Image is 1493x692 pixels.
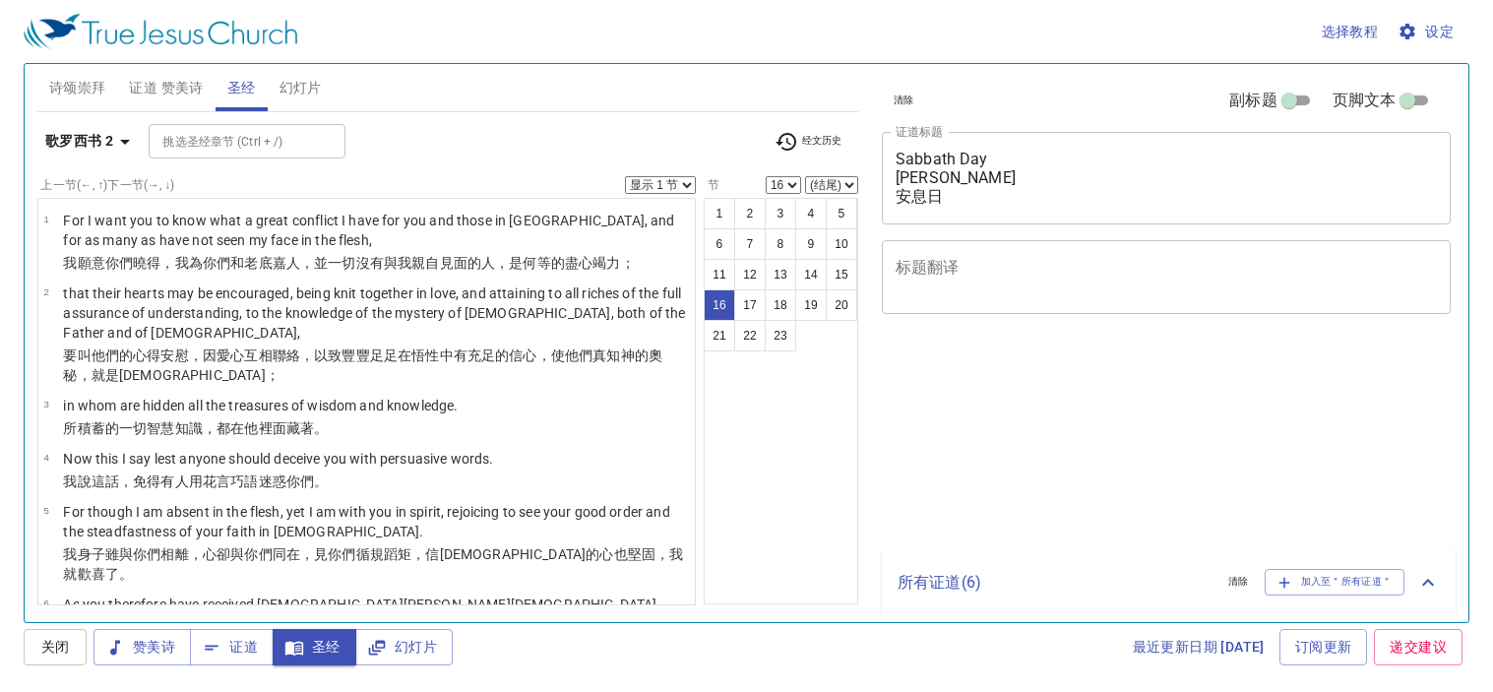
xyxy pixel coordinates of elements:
[826,289,857,321] button: 20
[203,473,328,489] wg1722: 花言巧語
[105,255,635,271] wg2309: 你們
[43,214,48,224] span: 1
[24,14,297,49] img: True Jesus Church
[63,449,493,469] p: Now this I say lest anyone should deceive you with persuasive words.
[1216,570,1261,594] button: 清除
[133,255,635,271] wg5209: 曉得
[63,347,662,383] wg1519: 豐豐足足
[119,420,328,436] wg2344: 一切
[227,76,256,100] span: 圣经
[189,473,329,489] wg5100: 用
[160,255,634,271] wg1492: ，我為
[467,255,635,271] wg4383: 的人，是
[384,255,635,271] wg3756: 與我
[704,179,719,191] label: 节
[734,259,766,290] button: 12
[49,76,106,100] span: 诗颂崇拜
[63,346,689,385] p: 要叫
[280,76,322,100] span: 幻灯片
[734,198,766,229] button: 2
[795,289,827,321] button: 19
[1279,629,1368,665] a: 订阅更新
[1133,635,1265,660] span: 最近更新日期 [DATE]
[43,286,48,297] span: 2
[826,198,857,229] button: 5
[230,255,634,271] wg5216: 和
[63,347,662,383] wg4822: ，以致
[288,635,341,660] span: 圣经
[43,399,48,409] span: 3
[63,347,662,383] wg26: 互相聯絡
[1295,635,1352,660] span: 订阅更新
[63,283,689,343] p: that their hearts may be encouraged, being knit together in love, and attaining to all riches of ...
[882,89,926,112] button: 清除
[795,259,827,290] button: 14
[314,420,328,436] wg614: 。
[63,546,683,582] wg235: 與
[765,228,796,260] button: 8
[1125,629,1273,665] a: 最近更新日期 [DATE]
[765,320,796,351] button: 23
[119,367,280,383] wg2532: [DEMOGRAPHIC_DATA]
[765,198,796,229] button: 3
[882,549,1456,614] div: 所有证道(6)清除加入至＂所有证道＂
[355,629,453,665] button: 幻灯片
[826,259,857,290] button: 15
[874,335,1339,542] iframe: from-child
[63,396,458,415] p: in whom are hidden all the treasures of wisdom and knowledge.
[1374,629,1462,665] a: 递交建议
[63,546,683,582] wg5213: 同在
[203,420,328,436] wg1108: ，都在他
[765,259,796,290] button: 13
[147,420,328,436] wg3956: 智慧
[63,418,458,438] p: 所積蓄的
[63,211,689,250] p: For I want you to know what a great conflict I have for you and those in [GEOGRAPHIC_DATA], and f...
[129,76,203,100] span: 证道 赞美诗
[314,473,328,489] wg5209: 。
[63,546,683,582] wg991: 你們
[565,255,635,271] wg2245: 盡心竭力
[244,255,634,271] wg2532: 老底嘉
[160,473,328,489] wg3363: 有人
[286,473,328,489] wg3884: 你們
[63,347,662,383] wg2443: 他們的
[63,546,683,582] wg4561: 雖
[63,347,662,383] wg3870: ，因
[63,544,689,584] p: 我身子
[826,228,857,260] button: 10
[704,320,735,351] button: 21
[765,289,796,321] button: 18
[1394,14,1462,50] button: 设定
[763,127,854,157] button: 经文历史
[704,289,735,321] button: 16
[1314,14,1387,50] button: 选择教程
[259,420,329,436] wg3739: 裡面
[1333,89,1397,112] span: 页脚文本
[371,635,437,660] span: 幻灯片
[63,546,683,582] wg1499: 與你們相離
[704,228,735,260] button: 6
[175,420,329,436] wg4678: 知識
[43,452,48,463] span: 4
[63,502,689,541] p: For though I am absent in the flesh, yet I am with you in spirit, rejoicing to see your good orde...
[119,566,133,582] wg5463: 。
[63,546,683,582] wg548: ，心
[795,228,827,260] button: 9
[63,546,683,582] wg5216: 循規蹈矩
[523,255,634,271] wg2192: 何等的
[63,546,683,582] wg1510: ，見
[734,228,766,260] button: 7
[40,179,174,191] label: 上一节 (←, ↑) 下一节 (→, ↓)
[266,367,280,383] wg5547: ；
[894,92,914,109] span: 清除
[63,472,493,491] p: 我說
[328,255,634,271] wg2532: 一切
[63,546,683,582] wg4151: 卻
[155,130,307,153] input: Type Bible Reference
[704,259,735,290] button: 11
[43,505,48,516] span: 5
[896,150,1437,206] textarea: Sabbath Day [PERSON_NAME] 安息日
[190,629,274,665] button: 证道
[440,255,635,271] wg4561: 見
